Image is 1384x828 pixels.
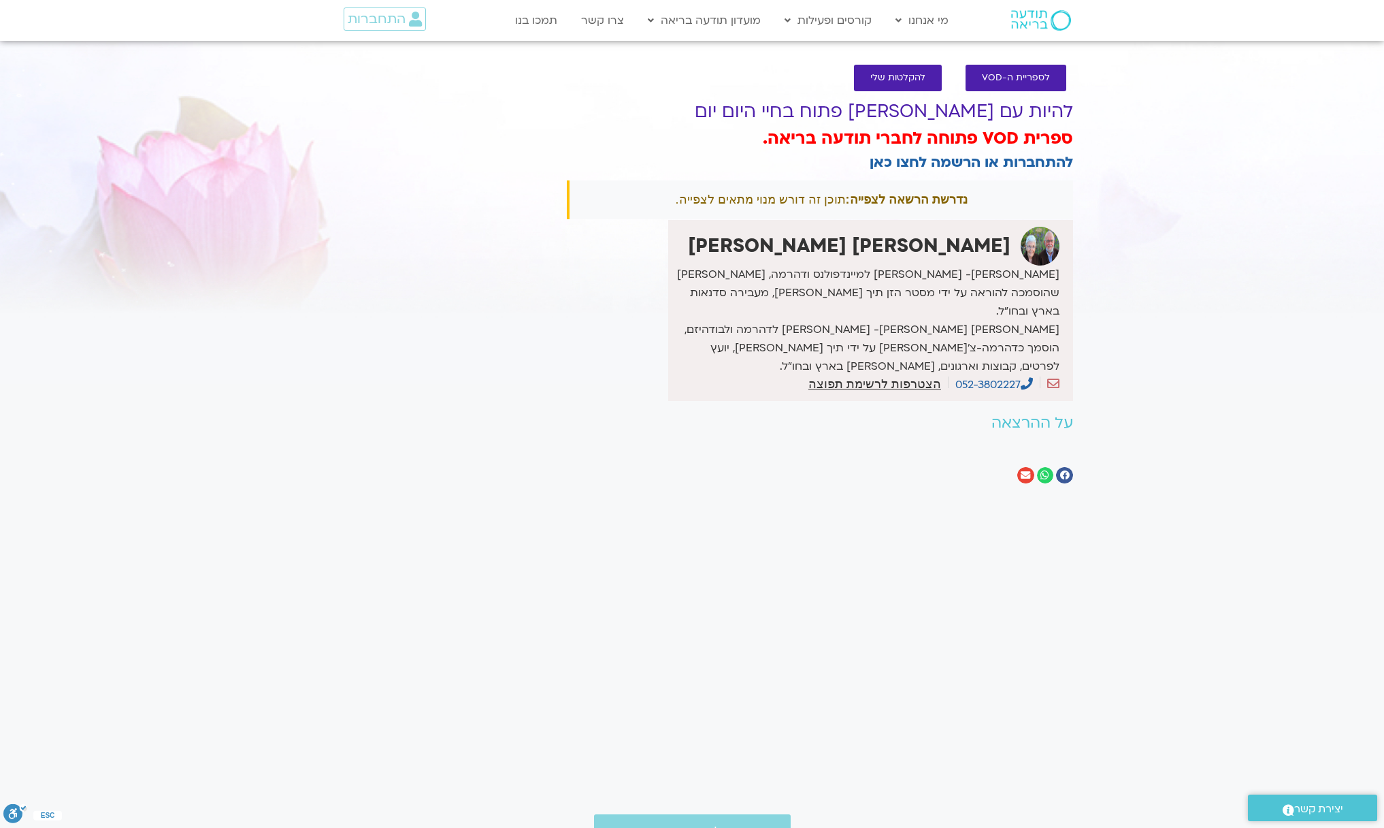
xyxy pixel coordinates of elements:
[567,101,1073,122] h1: להיות עם [PERSON_NAME] פתוח בחיי היום יום
[955,377,1033,392] a: 052-3802227
[574,7,631,33] a: צרו קשר
[854,65,942,91] a: להקלטות שלי
[641,7,768,33] a: מועדון תודעה בריאה
[846,193,968,206] strong: נדרשת הרשאה לצפייה:
[966,65,1066,91] a: לספריית ה-VOD
[1294,800,1343,818] span: יצירת קשר
[508,7,564,33] a: תמכו בנו
[567,180,1073,219] div: תוכן זה דורש מנוי מתאים לצפייה.
[567,415,1073,432] h2: על ההרצאה
[982,73,1050,83] span: לספריית ה-VOD
[1017,467,1034,484] div: שיתוף ב email
[870,153,1073,172] a: להתחברות או הרשמה לחצו כאן
[1037,467,1054,484] div: שיתוף ב whatsapp
[348,12,406,27] span: התחברות
[688,233,1010,259] strong: [PERSON_NAME] [PERSON_NAME]
[870,73,925,83] span: להקלטות שלי
[808,378,941,390] a: הצטרפות לרשימת תפוצה
[672,266,1059,321] p: [PERSON_NAME]- [PERSON_NAME] למיינדפולנס ודהרמה, [PERSON_NAME] שהוסמכה להוראה על ידי מסטר הזן תיך...
[889,7,955,33] a: מי אנחנו
[1021,227,1059,266] img: ברוך ושילה שלו
[344,7,426,31] a: התחברות
[567,127,1073,150] h3: ספרית VOD פתוחה לחברי תודעה בריאה.
[1056,467,1073,484] div: שיתוף ב facebook
[1011,10,1071,31] img: תודעה בריאה
[1248,795,1377,821] a: יצירת קשר
[672,321,1059,376] p: [PERSON_NAME] [PERSON_NAME]- [PERSON_NAME] לדהרמה ולבודהיזם, הוסמך כדהרמה-צ'[PERSON_NAME] על ידי ...
[778,7,878,33] a: קורסים ופעילות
